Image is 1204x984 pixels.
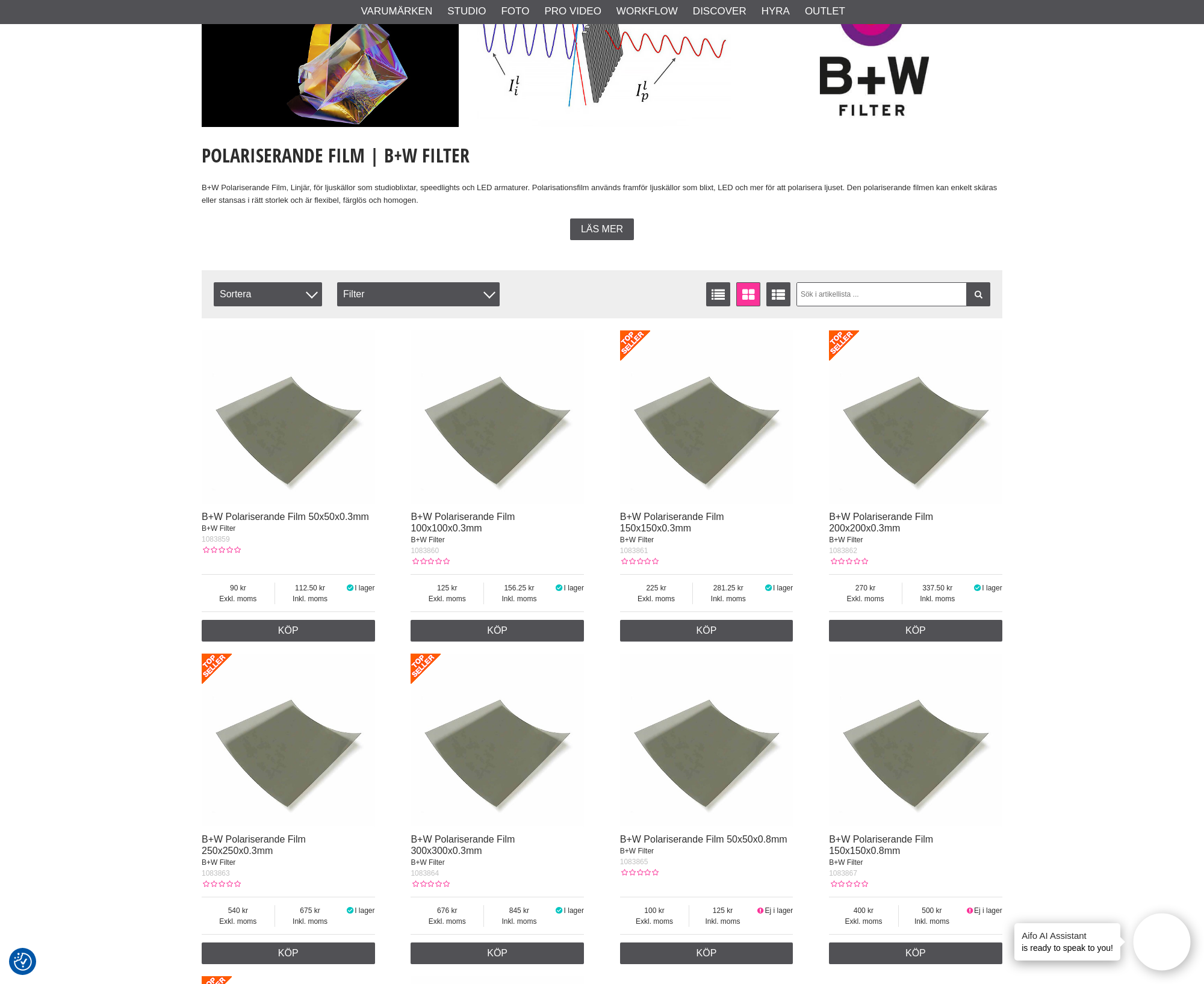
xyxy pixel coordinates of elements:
[829,905,898,916] span: 400
[829,879,867,890] div: Kundbetyg: 0
[620,536,654,544] span: B+W Filter
[14,953,32,971] img: Revisit consent button
[620,330,793,504] img: B+W Polariserande Film 150x150x0.3mm
[202,593,275,604] span: Exkl. moms
[829,654,1002,827] img: B+W Polariserande Film 150x150x0.8mm
[693,593,763,604] span: Inkl. moms
[411,879,449,890] div: Kundbetyg: 0
[1014,923,1120,961] div: is ready to speak to you!
[829,869,857,877] span: 1083867
[736,282,760,306] a: Fönstervisning
[620,583,693,593] span: 225
[693,4,746,19] a: Discover
[411,330,584,504] img: B+W Polariserande Film 100x100x0.3mm
[829,858,863,867] span: B+W Filter
[411,556,449,567] div: Kundbetyg: 0
[829,330,1002,504] img: B+W Polariserande Film 200x200x0.3mm
[829,556,867,567] div: Kundbetyg: 0
[554,906,564,915] i: I lager
[829,620,1002,642] a: Köp
[581,224,623,235] span: Läs mer
[202,916,275,927] span: Exkl. moms
[411,536,444,544] span: B+W Filter
[275,583,346,593] span: 112.50
[447,4,486,19] a: Studio
[829,536,863,544] span: B+W Filter
[411,620,584,642] a: Köp
[275,593,346,604] span: Inkl. moms
[829,834,933,856] a: B+W Polariserande Film 150x150x0.8mm
[564,906,584,915] span: I lager
[484,593,554,604] span: Inkl. moms
[411,654,584,827] img: B+W Polariserande Film 300x300x0.3mm
[620,905,689,916] span: 100
[829,512,933,533] a: B+W Polariserande Film 200x200x0.3mm
[829,942,1002,964] a: Köp
[355,584,374,592] span: I lager
[202,834,306,856] a: B+W Polariserande Film 250x250x0.3mm
[829,593,902,604] span: Exkl. moms
[202,512,369,522] a: B+W Polariserande Film 50x50x0.3mm
[620,858,648,866] span: 1083865
[620,512,724,533] a: B+W Polariserande Film 150x150x0.3mm
[14,951,32,973] button: Samtyckesinställningar
[620,942,793,964] a: Köp
[765,906,793,915] span: Ej i lager
[965,906,974,915] i: Ej i lager
[620,916,689,927] span: Exkl. moms
[202,654,375,827] img: B+W Polariserande Film 250x250x0.3mm
[966,282,990,306] a: Filtrera
[689,905,756,916] span: 125
[620,867,659,878] div: Kundbetyg: 0
[902,583,973,593] span: 337.50
[202,524,235,533] span: B+W Filter
[214,282,322,306] span: Sortera
[361,4,433,19] a: Varumärken
[202,858,235,867] span: B+W Filter
[484,583,554,593] span: 156.25
[796,282,991,306] input: Sök i artikellista ...
[275,905,346,916] span: 675
[564,584,584,592] span: I lager
[620,847,654,855] span: B+W Filter
[202,879,240,890] div: Kundbetyg: 0
[829,916,898,927] span: Exkl. moms
[202,330,375,504] img: B+W Polariserande Film 50x50x0.3mm
[899,905,966,916] span: 500
[345,906,355,915] i: I lager
[974,906,1002,915] span: Ej i lager
[202,545,240,555] div: Kundbetyg: 0
[411,512,515,533] a: B+W Polariserande Film 100x100x0.3mm
[554,584,564,592] i: I lager
[202,535,230,543] span: 1083859
[275,916,346,927] span: Inkl. moms
[411,942,584,964] a: Köp
[620,546,648,555] span: 1083861
[411,869,439,877] span: 1083864
[805,4,845,19] a: Outlet
[693,583,763,593] span: 281.25
[762,4,790,19] a: Hyra
[411,583,483,593] span: 125
[829,546,857,555] span: 1083862
[616,4,678,19] a: Workflow
[202,942,375,964] a: Köp
[202,905,275,916] span: 540
[766,282,790,306] a: Utökad listvisning
[1022,929,1113,942] h4: Aifo AI Assistant
[501,4,529,19] a: Foto
[620,834,787,844] a: B+W Polariserande Film 50x50x0.8mm
[620,654,793,827] img: B+W Polariserande Film 50x50x0.8mm
[982,584,1002,592] span: I lager
[973,584,982,592] i: I lager
[202,620,375,642] a: Köp
[899,916,966,927] span: Inkl. moms
[411,905,483,916] span: 676
[544,4,601,19] a: Pro Video
[756,906,765,915] i: Ej i lager
[484,916,554,927] span: Inkl. moms
[763,584,773,592] i: I lager
[202,869,230,877] span: 1083863
[202,142,1002,169] h1: Polariserande Film | B+W Filter
[411,858,444,867] span: B+W Filter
